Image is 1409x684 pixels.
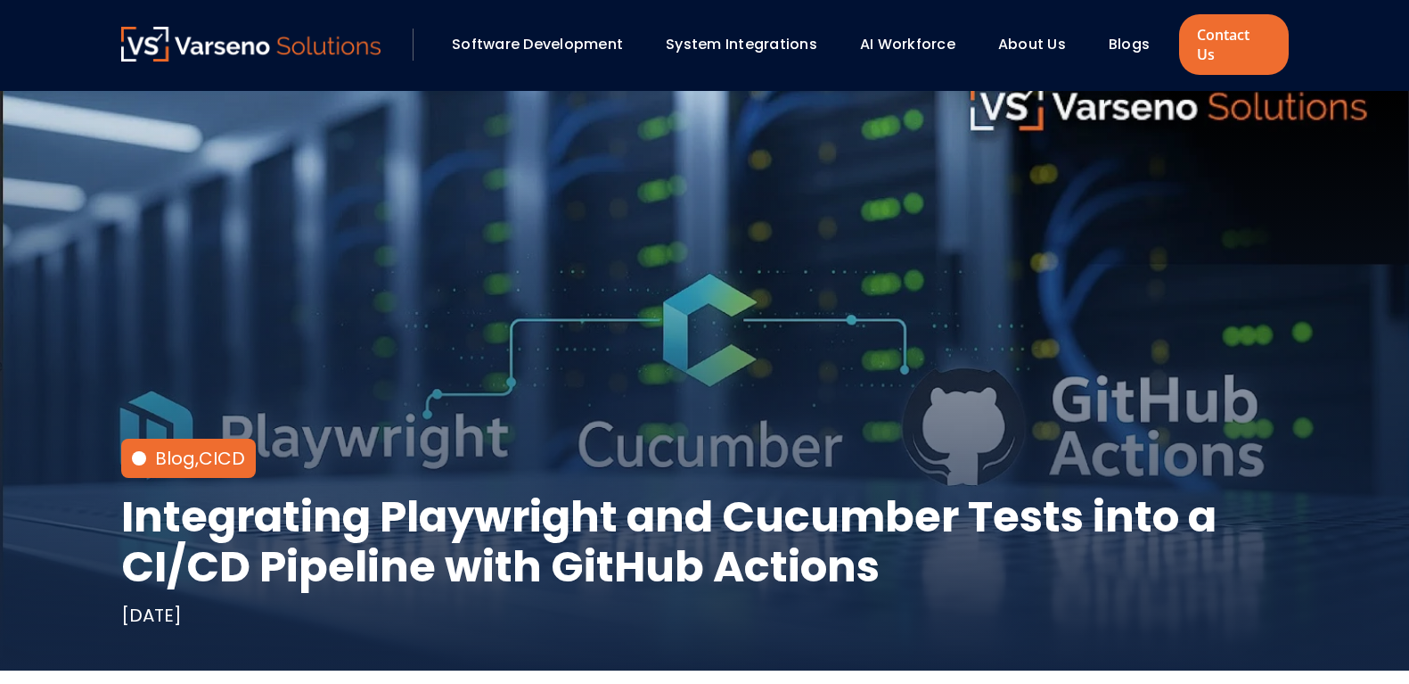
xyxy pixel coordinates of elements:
a: Contact Us [1179,14,1288,75]
a: System Integrations [666,34,817,54]
div: [DATE] [121,603,182,628]
div: System Integrations [657,29,842,60]
a: Software Development [452,34,623,54]
div: Blogs [1100,29,1175,60]
a: Blogs [1109,34,1150,54]
div: About Us [989,29,1091,60]
a: About Us [998,34,1066,54]
div: Software Development [443,29,648,60]
a: CICD [199,446,245,471]
a: AI Workforce [860,34,955,54]
div: , [155,446,245,471]
h1: Integrating Playwright and Cucumber Tests into a CI/CD Pipeline with GitHub Actions [121,492,1289,592]
div: AI Workforce [851,29,980,60]
a: Blog [155,446,195,471]
img: Varseno Solutions – Product Engineering & IT Services [121,27,381,62]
